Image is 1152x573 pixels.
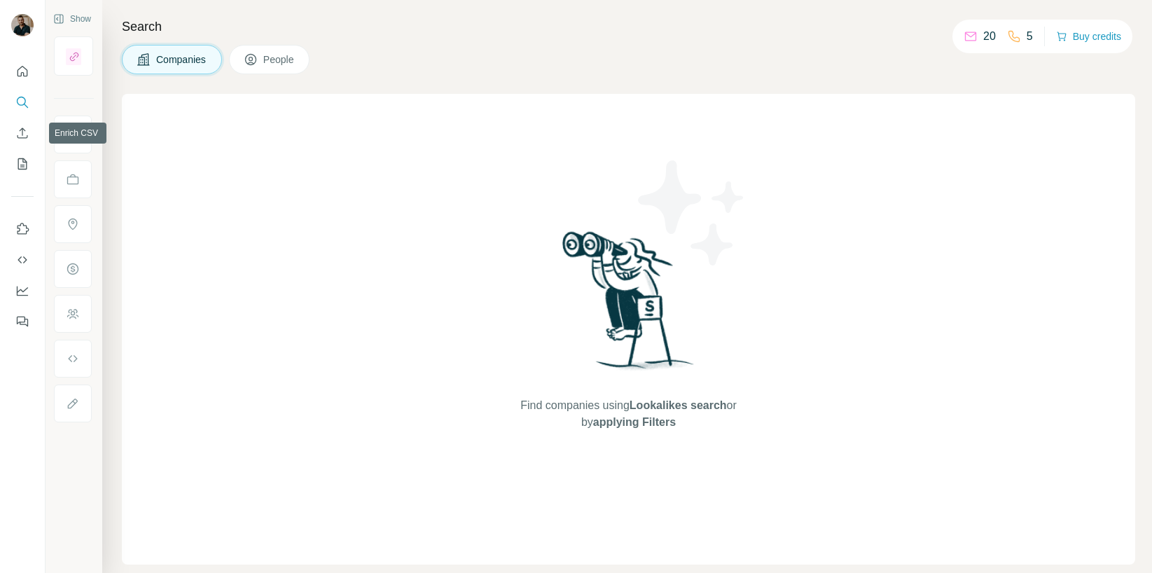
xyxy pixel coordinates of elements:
p: 20 [983,28,996,45]
button: Dashboard [11,278,34,303]
button: My lists [11,151,34,177]
span: applying Filters [593,416,676,428]
span: People [263,53,296,67]
span: Companies [156,53,207,67]
button: Quick start [11,59,34,84]
button: Use Surfe on LinkedIn [11,216,34,242]
h4: Search [122,17,1135,36]
button: Enrich CSV [11,120,34,146]
img: Surfe Illustration - Stars [629,150,755,276]
span: Find companies using or by [516,397,740,431]
button: Show [43,8,101,29]
img: Avatar [11,14,34,36]
p: 5 [1027,28,1033,45]
img: Surfe Illustration - Woman searching with binoculars [556,228,702,384]
button: Buy credits [1056,27,1121,46]
button: Feedback [11,309,34,334]
button: Use Surfe API [11,247,34,272]
button: Search [11,90,34,115]
span: Lookalikes search [630,399,727,411]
